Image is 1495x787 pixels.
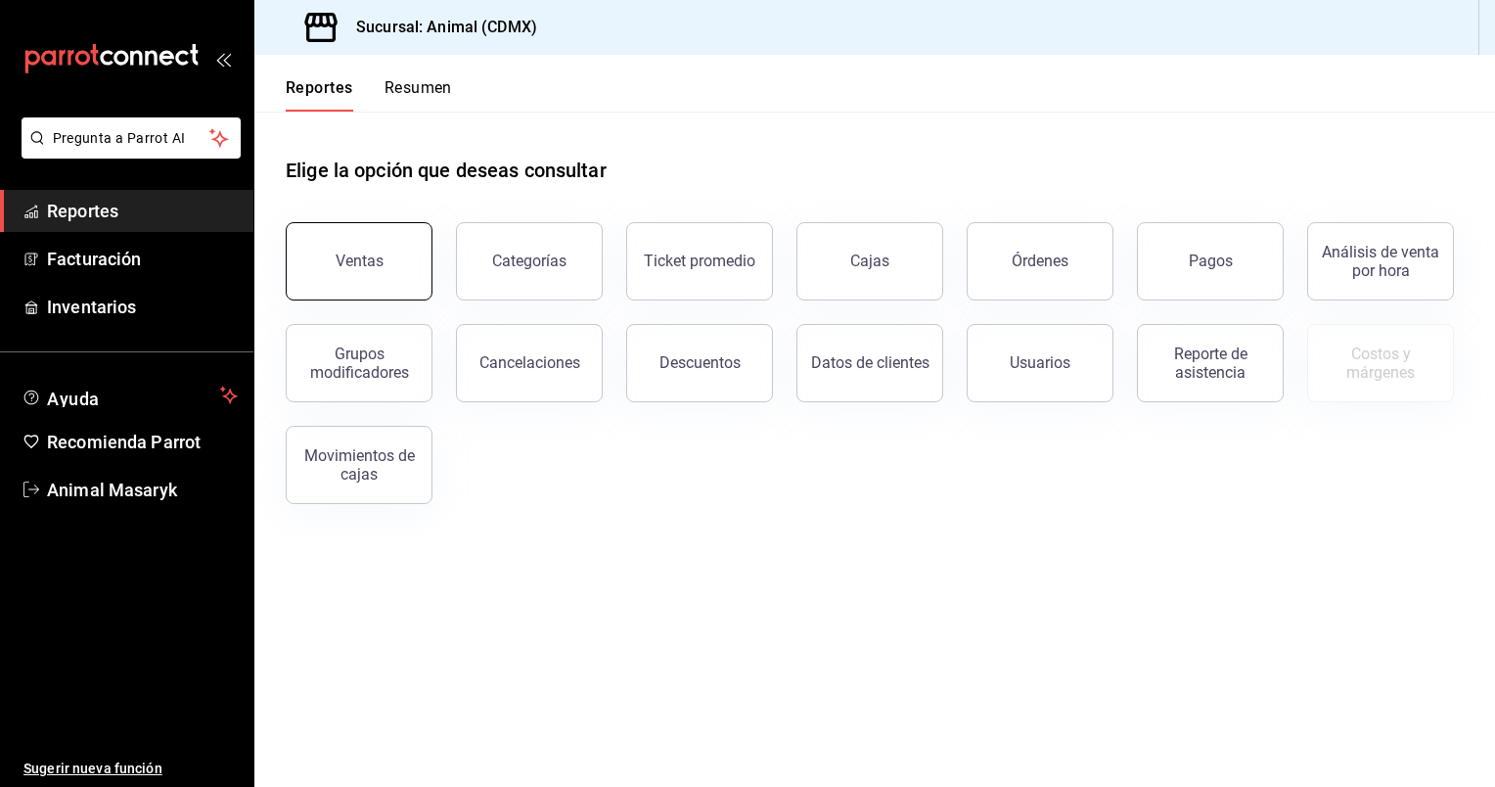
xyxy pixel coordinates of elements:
span: Recomienda Parrot [47,429,238,455]
button: open_drawer_menu [215,51,231,67]
button: Cajas [796,222,943,301]
div: Ventas [336,252,384,270]
div: Costos y márgenes [1320,345,1441,382]
div: Movimientos de cajas [298,446,420,484]
div: Órdenes [1012,252,1068,270]
button: Pagos [1137,222,1284,301]
button: Usuarios [967,324,1113,402]
div: Cancelaciones [479,353,580,372]
div: navigation tabs [286,78,452,112]
button: Descuentos [626,324,773,402]
div: Análisis de venta por hora [1320,243,1441,280]
span: Sugerir nueva función [23,759,238,779]
div: Ticket promedio [644,252,755,270]
h1: Elige la opción que deseas consultar [286,156,607,185]
button: Cancelaciones [456,324,603,402]
a: Pregunta a Parrot AI [14,142,241,162]
button: Resumen [385,78,452,112]
button: Reporte de asistencia [1137,324,1284,402]
button: Análisis de venta por hora [1307,222,1454,301]
div: Pagos [1189,252,1233,270]
div: Grupos modificadores [298,345,420,382]
div: Usuarios [1010,353,1070,372]
button: Datos de clientes [796,324,943,402]
span: Ayuda [47,384,212,407]
h3: Sucursal: Animal (CDMX) [340,16,537,39]
span: Inventarios [47,294,238,320]
span: Animal Masaryk [47,477,238,503]
div: Datos de clientes [811,353,929,372]
span: Facturación [47,246,238,272]
button: Grupos modificadores [286,324,432,402]
div: Categorías [492,252,566,270]
div: Cajas [850,252,889,270]
button: Órdenes [967,222,1113,301]
div: Descuentos [659,353,741,372]
button: Movimientos de cajas [286,426,432,504]
span: Pregunta a Parrot AI [53,128,210,149]
span: Reportes [47,198,238,224]
button: Pregunta a Parrot AI [22,117,241,159]
button: Categorías [456,222,603,301]
button: Ticket promedio [626,222,773,301]
div: Reporte de asistencia [1150,345,1271,382]
button: Reportes [286,78,353,112]
button: Ventas [286,222,432,301]
button: Contrata inventarios para ver este reporte [1307,324,1454,402]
